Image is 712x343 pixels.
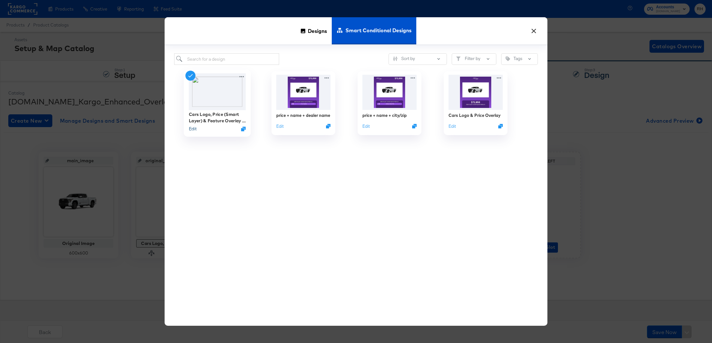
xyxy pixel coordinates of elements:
[326,124,330,128] svg: Duplicate
[358,71,421,135] div: price + name + city/zipEditDuplicate
[528,24,539,35] button: ×
[412,124,417,128] svg: Duplicate
[393,57,397,61] svg: Sliders
[362,123,370,129] button: Edit
[449,123,456,129] button: Edit
[308,17,327,45] span: Designs
[501,53,538,65] button: TagTags
[271,71,335,135] div: price + name + dealer nameEditDuplicate
[362,75,417,110] img: OlX23NWXVcYEjzictNwsSQ.jpg
[362,112,407,118] div: price + name + city/zip
[452,53,496,65] button: FilterFilter by
[449,75,503,110] img: O_36mJvt7uvzBakvtklKnA.jpg
[174,53,279,65] input: Search for a design
[189,111,246,124] div: Cars Logo, Price (Smart Layer) & Feature Overlay Smart Design
[189,73,246,110] img: l_text:SharpSansBold.otf_80_center:%252472%252C858%25EF%25BB%25BF%2Cco
[189,126,197,132] button: Edit
[389,53,447,65] button: SlidersSort by
[276,123,284,129] button: Edit
[241,126,246,131] svg: Duplicate
[498,124,503,128] svg: Duplicate
[276,75,330,110] img: YQtZdRMuTaZ6I9g8ZQ6Dwg.jpg
[506,57,510,61] svg: Tag
[184,70,251,137] div: Cars Logo, Price (Smart Layer) & Feature Overlay Smart DesignEditDuplicate
[276,112,330,118] div: price + name + dealer name
[345,16,412,44] span: Smart Conditional Designs
[449,112,501,118] div: Cars Logo & Price Overlay
[456,57,461,61] svg: Filter
[444,71,508,135] div: Cars Logo & Price OverlayEditDuplicate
